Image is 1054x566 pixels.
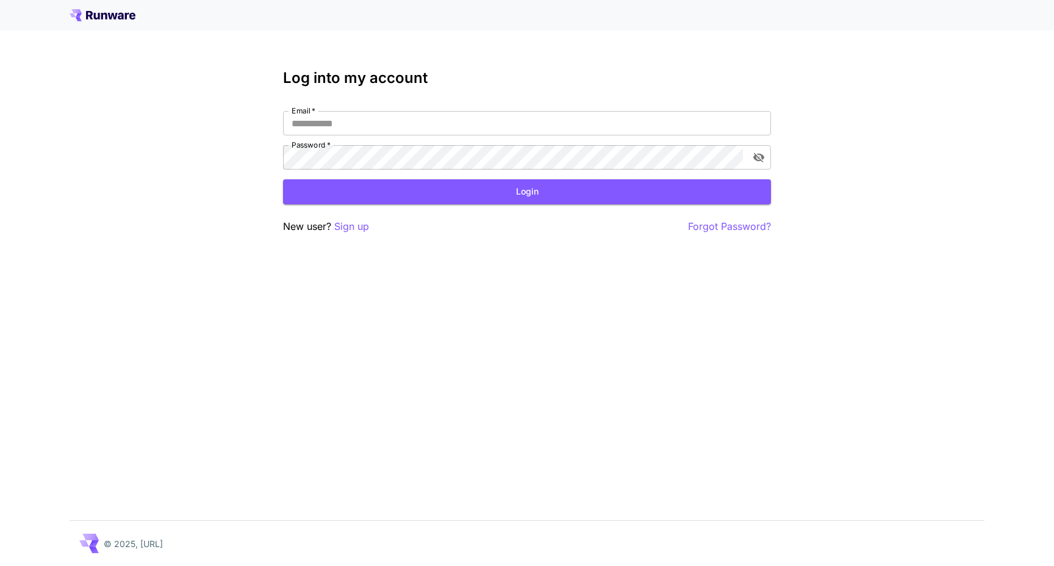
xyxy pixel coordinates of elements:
[283,179,771,204] button: Login
[283,70,771,87] h3: Log into my account
[688,219,771,234] button: Forgot Password?
[334,219,369,234] button: Sign up
[104,537,163,550] p: © 2025, [URL]
[292,106,315,116] label: Email
[283,219,369,234] p: New user?
[292,140,331,150] label: Password
[748,146,770,168] button: toggle password visibility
